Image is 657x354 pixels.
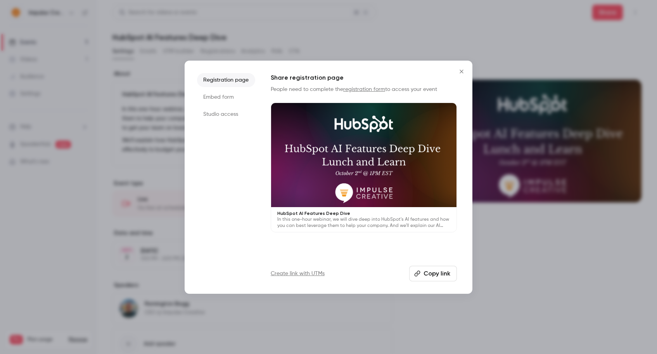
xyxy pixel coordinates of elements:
li: Embed form [197,90,255,104]
button: Close [454,64,469,79]
a: Create link with UTMs [271,270,325,277]
a: HubSpot AI Features Deep DiveIn this one-hour webinar, we will dive deep into HubSpot's AI featur... [271,103,457,233]
li: Registration page [197,73,255,87]
p: People need to complete the to access your event [271,85,457,93]
p: In this one-hour webinar, we will dive deep into HubSpot's AI features and how you can best lever... [277,216,450,229]
p: HubSpot AI Features Deep Dive [277,210,450,216]
a: registration form [343,87,385,92]
h1: Share registration page [271,73,457,82]
li: Studio access [197,107,255,121]
button: Copy link [409,266,457,281]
